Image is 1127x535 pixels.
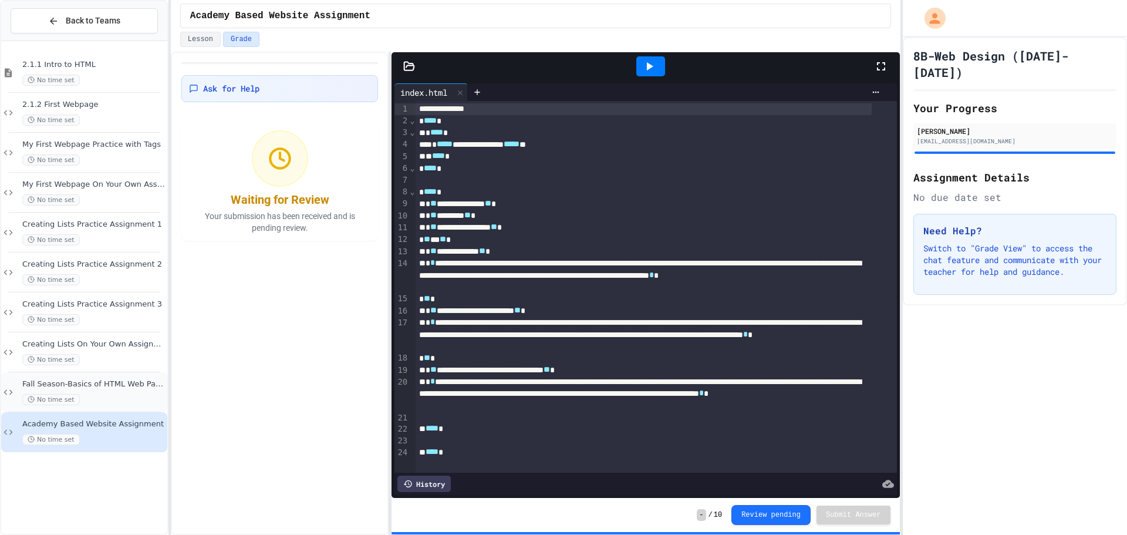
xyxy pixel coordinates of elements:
[394,127,409,139] div: 3
[22,194,80,206] span: No time set
[394,198,409,210] div: 9
[714,510,722,520] span: 10
[397,476,451,492] div: History
[22,394,80,405] span: No time set
[394,447,409,459] div: 24
[394,246,409,258] div: 13
[394,151,409,163] div: 5
[231,191,329,208] div: Waiting for Review
[394,210,409,222] div: 10
[394,86,453,99] div: index.html
[394,412,409,424] div: 21
[394,186,409,198] div: 8
[394,103,409,115] div: 1
[66,15,120,27] span: Back to Teams
[180,32,221,47] button: Lesson
[708,510,713,520] span: /
[394,234,409,245] div: 12
[913,100,1116,116] h2: Your Progress
[22,339,165,349] span: Creating Lists On Your Own Assignment
[917,126,1113,136] div: [PERSON_NAME]
[22,140,165,150] span: My First Webpage Practice with Tags
[22,354,80,365] span: No time set
[731,505,811,525] button: Review pending
[394,83,468,101] div: index.html
[394,115,409,127] div: 2
[394,376,409,412] div: 20
[22,274,80,285] span: No time set
[394,352,409,364] div: 18
[22,300,165,309] span: Creating Lists Practice Assignment 3
[394,293,409,305] div: 15
[223,32,259,47] button: Grade
[913,169,1116,186] h2: Assignment Details
[394,163,409,174] div: 6
[394,305,409,317] div: 16
[409,187,415,196] span: Fold line
[22,419,165,429] span: Academy Based Website Assignment
[22,220,165,230] span: Creating Lists Practice Assignment 1
[409,116,415,125] span: Fold line
[22,180,165,190] span: My First Webpage On Your Own Asssignment
[409,163,415,173] span: Fold line
[22,75,80,86] span: No time set
[22,260,165,270] span: Creating Lists Practice Assignment 2
[826,510,881,520] span: Submit Answer
[11,8,158,33] button: Back to Teams
[22,379,165,389] span: Fall Season-Basics of HTML Web Page Assignment
[203,83,259,95] span: Ask for Help
[912,5,949,32] div: My Account
[22,115,80,126] span: No time set
[816,506,890,524] button: Submit Answer
[22,314,80,325] span: No time set
[394,222,409,234] div: 11
[409,127,415,137] span: Fold line
[22,234,80,245] span: No time set
[394,174,409,186] div: 7
[913,190,1116,204] div: No due date set
[394,435,409,447] div: 23
[394,317,409,352] div: 17
[394,423,409,435] div: 22
[22,154,80,166] span: No time set
[22,100,165,110] span: 2.1.2 First Webpage
[22,434,80,445] span: No time set
[188,210,372,234] p: Your submission has been received and is pending review.
[394,365,409,376] div: 19
[923,243,1106,278] p: Switch to "Grade View" to access the chat feature and communicate with your teacher for help and ...
[394,258,409,293] div: 14
[22,60,165,70] span: 2.1.1 Intro to HTML
[923,224,1106,238] h3: Need Help?
[190,9,370,23] span: Academy Based Website Assignment
[394,139,409,150] div: 4
[913,48,1116,80] h1: 8B-Web Design ([DATE]-[DATE])
[697,509,706,521] span: -
[917,137,1113,146] div: [EMAIL_ADDRESS][DOMAIN_NAME]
